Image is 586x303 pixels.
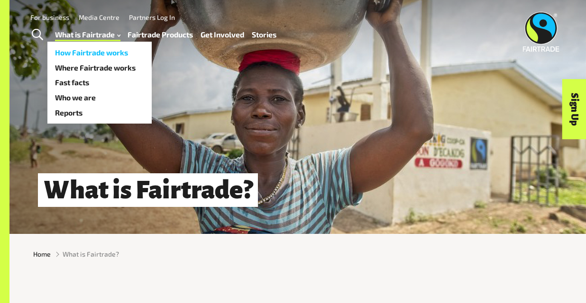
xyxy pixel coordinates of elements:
h1: What is Fairtrade? [38,173,258,207]
a: What is Fairtrade [55,28,120,41]
a: How Fairtrade works [47,45,152,61]
img: Fairtrade Australia New Zealand logo [523,12,559,52]
a: Fast facts [47,75,152,90]
a: Home [33,249,51,259]
span: What is Fairtrade? [63,249,119,259]
a: Partners Log In [129,13,175,21]
a: Reports [47,105,152,120]
a: Media Centre [79,13,119,21]
a: Fairtrade Products [128,28,193,41]
a: Who we are [47,90,152,105]
a: Get Involved [201,28,244,41]
a: Stories [252,28,276,41]
a: For business [30,13,69,21]
a: Toggle Search [26,23,49,47]
a: Where Fairtrade works [47,60,152,75]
